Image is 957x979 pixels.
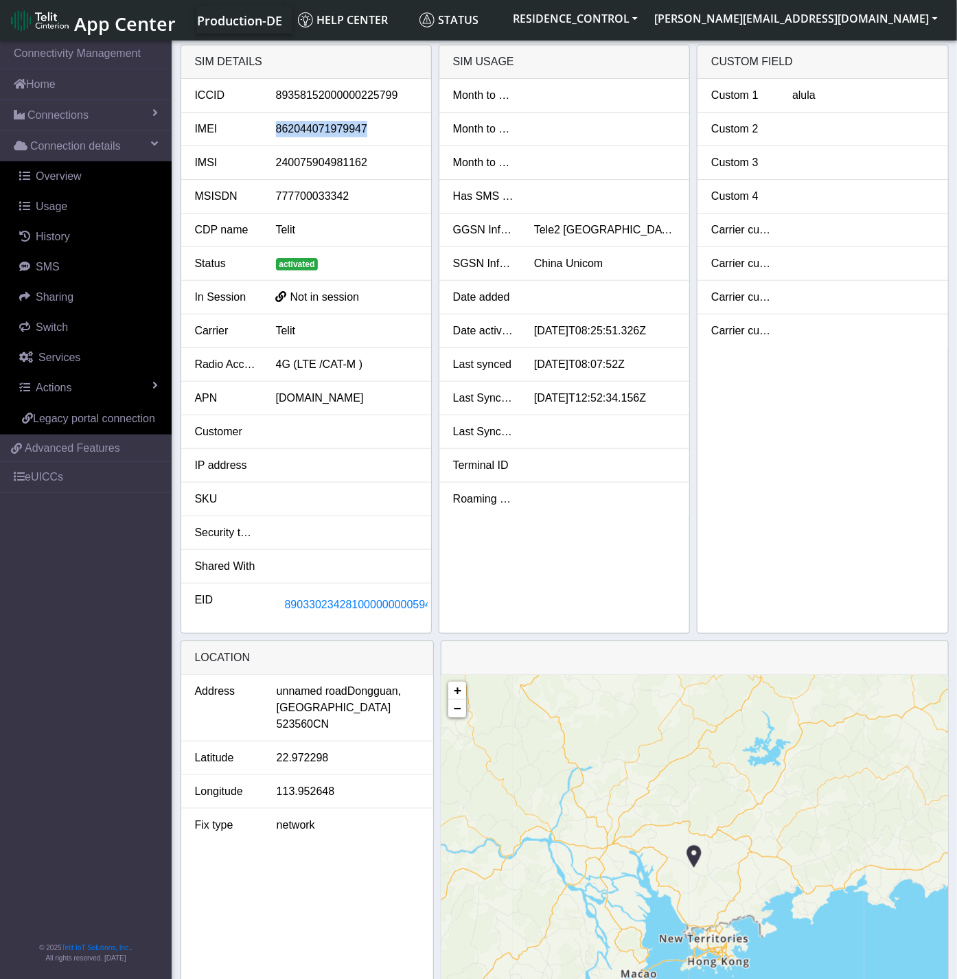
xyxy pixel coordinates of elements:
[185,154,266,171] div: IMSI
[701,154,782,171] div: Custom 3
[697,45,947,79] div: Custom field
[185,289,266,306] div: In Session
[443,87,524,104] div: Month to date data
[36,321,68,333] span: Switch
[74,11,176,36] span: App Center
[701,255,782,272] div: Carrier custom 2
[185,683,266,733] div: Address
[266,783,430,800] div: 113.952648
[443,154,524,171] div: Month to date voice
[36,291,73,303] span: Sharing
[185,783,266,800] div: Longitude
[30,138,121,154] span: Connection details
[5,161,172,192] a: Overview
[419,12,478,27] span: Status
[505,6,646,31] button: RESIDENCE_CONTROL
[185,525,266,541] div: Security tags
[524,390,686,406] div: [DATE]T12:52:34.156Z
[27,107,89,124] span: Connections
[5,312,172,343] a: Switch
[38,352,80,363] span: Services
[11,10,69,32] img: logo-telit-cinterion-gw-new.png
[276,592,489,618] button: 89033023428100000000059497974750
[36,231,70,242] span: History
[33,413,155,424] span: Legacy portal connection
[439,45,689,79] div: SIM usage
[185,817,266,833] div: Fix type
[524,222,686,238] div: Tele2 [GEOGRAPHIC_DATA] AB
[25,440,120,457] span: Advanced Features
[524,356,686,373] div: [DATE]T08:07:52Z
[266,750,430,766] div: 22.972298
[185,592,266,618] div: EID
[443,121,524,137] div: Month to date SMS
[277,683,347,700] span: unnamed road
[524,323,686,339] div: [DATE]T08:25:51.326Z
[5,343,172,373] a: Services
[197,12,282,29] span: Production-DE
[443,424,524,440] div: Last Sync SMS Usage
[701,87,782,104] div: Custom 1
[196,6,281,34] a: Your current platform instance
[782,87,944,104] div: alula
[185,424,266,440] div: Customer
[185,87,266,104] div: ICCID
[443,222,524,238] div: GGSN Information
[185,356,266,373] div: Radio Access Tech
[701,222,782,238] div: Carrier custom 1
[298,12,313,27] img: knowledge.svg
[5,222,172,252] a: History
[701,188,782,205] div: Custom 4
[414,6,505,34] a: Status
[181,45,431,79] div: SIM details
[266,121,428,137] div: 862044071979947
[701,121,782,137] div: Custom 2
[36,261,60,273] span: SMS
[185,558,266,575] div: Shared With
[36,170,82,182] span: Overview
[448,700,466,717] a: Zoom out
[443,323,524,339] div: Date activated
[419,12,435,27] img: status.svg
[185,188,266,205] div: MSISDN
[266,188,428,205] div: 777700033342
[443,289,524,306] div: Date added
[181,641,434,675] div: LOCATION
[277,716,313,733] span: 523560
[443,390,524,406] div: Last Sync Data Usage
[62,944,130,952] a: Telit IoT Solutions, Inc.
[347,683,401,700] span: Dongguan,
[701,323,782,339] div: Carrier custom 4
[443,457,524,474] div: Terminal ID
[266,154,428,171] div: 240075904981162
[266,87,428,104] div: 89358152000000225799
[185,750,266,766] div: Latitude
[185,255,266,272] div: Status
[11,5,174,35] a: App Center
[185,390,266,406] div: APN
[266,817,430,833] div: network
[185,457,266,474] div: IP address
[443,356,524,373] div: Last synced
[443,491,524,507] div: Roaming Profile
[266,222,428,238] div: Telit
[285,599,481,610] span: 89033023428100000000059497974750
[266,323,428,339] div: Telit
[185,491,266,507] div: SKU
[313,716,329,733] span: CN
[646,6,946,31] button: [PERSON_NAME][EMAIL_ADDRESS][DOMAIN_NAME]
[443,255,524,272] div: SGSN Information
[5,282,172,312] a: Sharing
[5,192,172,222] a: Usage
[266,356,428,373] div: 4G (LTE /CAT-M )
[5,252,172,282] a: SMS
[448,682,466,700] a: Zoom in
[276,258,319,270] span: activated
[266,390,428,406] div: [DOMAIN_NAME]
[277,700,391,716] span: [GEOGRAPHIC_DATA]
[524,255,686,272] div: China Unicom
[701,289,782,306] div: Carrier custom 3
[290,291,360,303] span: Not in session
[36,382,71,393] span: Actions
[298,12,388,27] span: Help center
